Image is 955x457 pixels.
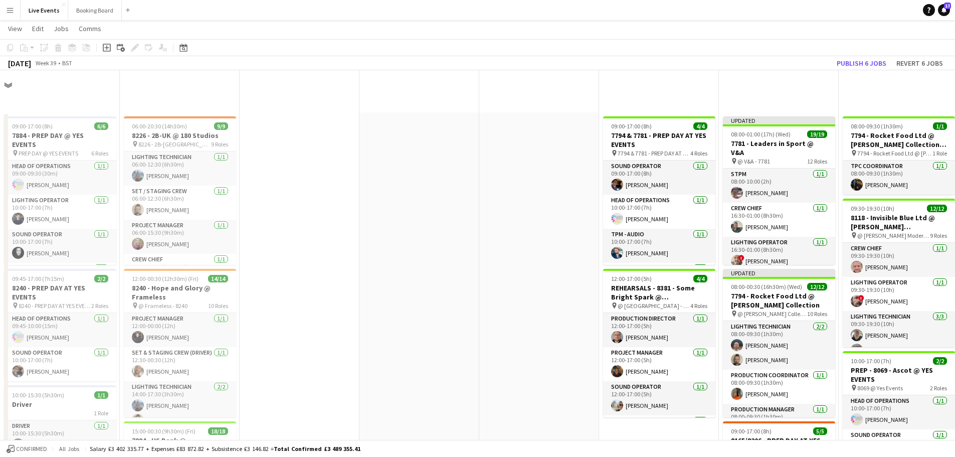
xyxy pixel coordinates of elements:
[124,313,236,347] app-card-role: Project Manager1/112:00-00:00 (12h)[PERSON_NAME]
[611,275,652,282] span: 12:00-17:00 (5h)
[28,22,48,35] a: Edit
[603,161,715,195] app-card-role: Sound Operator1/109:00-17:00 (8h)[PERSON_NAME]
[4,229,116,263] app-card-role: Sound Operator1/110:00-17:00 (7h)[PERSON_NAME]
[603,283,715,301] h3: REHEARSALS - 8381 - Some Bright Spark @ [GEOGRAPHIC_DATA]
[843,116,955,195] app-job-card: 08:00-09:30 (1h30m)1/17794 - Rocket Food Ltd @ [PERSON_NAME] Collection - LOAD OUT 7794 - Rocket ...
[603,313,715,347] app-card-role: Production Director1/112:00-17:00 (5h)[PERSON_NAME]
[12,275,64,282] span: 09:45-17:00 (7h15m)
[4,400,116,409] h3: Driver
[91,149,108,157] span: 6 Roles
[124,254,236,288] app-card-role: Crew Chief1/106:00-20:30 (14h30m)
[603,263,715,297] app-card-role: Video Operator1/1
[930,232,947,239] span: 9 Roles
[603,116,715,265] app-job-card: 09:00-17:00 (8h)4/47794 & 7781 - PREP DAY AT YES EVENTS 7794 & 7781 - PREP DAY AT YES EVENTS4 Rol...
[944,3,951,9] span: 17
[21,1,68,20] button: Live Events
[4,347,116,381] app-card-role: Sound Operator1/110:00-17:00 (7h)[PERSON_NAME]
[731,427,772,435] span: 09:00-17:00 (8h)
[4,269,116,381] app-job-card: 09:45-17:00 (7h15m)2/28240 - PREP DAY AT YES EVENTS 8240 - PREP DAY AT YES EVENTS2 RolesHead of O...
[603,381,715,415] app-card-role: Sound Operator1/112:00-17:00 (5h)[PERSON_NAME]
[94,409,108,417] span: 1 Role
[94,275,108,282] span: 2/2
[208,302,228,310] span: 10 Roles
[737,310,807,318] span: @ [PERSON_NAME] Collection - 7794
[930,384,947,392] span: 2 Roles
[32,24,44,33] span: Edit
[723,139,835,157] h3: 7781 - Leaders in Sport @ V&A
[603,347,715,381] app-card-role: Project Manager1/112:00-17:00 (5h)[PERSON_NAME]
[124,436,236,454] h3: 7884 - US Bank @ [GEOGRAPHIC_DATA]
[723,436,835,454] h3: 8165/8206 - PREP DAY AT YES EVENTS
[214,122,228,130] span: 9/9
[723,169,835,203] app-card-role: STPM1/108:00-10:00 (2h)[PERSON_NAME]
[723,203,835,237] app-card-role: Crew Chief1/116:30-01:00 (8h30m)[PERSON_NAME]
[723,269,835,417] div: Updated08:00-00:30 (16h30m) (Wed)12/127794 - Rocket Food Ltd @ [PERSON_NAME] Collection @ [PERSON...
[843,161,955,195] app-card-role: TPC Coordinator1/108:00-09:30 (1h30m)[PERSON_NAME]
[90,445,360,452] div: Salary £3 402 335.77 + Expenses £83 872.82 + Subsistence £3 146.82 =
[124,381,236,430] app-card-role: Lighting Technician2/214:00-17:30 (3h30m)[PERSON_NAME][PERSON_NAME]
[892,57,947,70] button: Revert 6 jobs
[124,151,236,186] app-card-role: Lighting Technician1/106:00-12:30 (6h30m)[PERSON_NAME]
[132,122,187,130] span: 06:00-20:30 (14h30m)
[62,59,72,67] div: BST
[208,275,228,282] span: 14/14
[618,302,690,310] span: @ [GEOGRAPHIC_DATA] - 8381
[933,357,947,365] span: 2/2
[857,149,932,157] span: 7794 - Rocket Food Ltd @ [PERSON_NAME] Collection
[603,269,715,417] app-job-card: 12:00-17:00 (5h)4/4REHEARSALS - 8381 - Some Bright Spark @ [GEOGRAPHIC_DATA] @ [GEOGRAPHIC_DATA] ...
[843,131,955,149] h3: 7794 - Rocket Food Ltd @ [PERSON_NAME] Collection - LOAD OUT
[851,205,894,212] span: 09:30-19:30 (10h)
[857,232,930,239] span: @ [PERSON_NAME] Modern - 8118
[138,302,187,310] span: @ Frameless - 8240
[132,427,196,435] span: 15:00-00:30 (9h30m) (Fri)
[19,149,78,157] span: PREP DAY @ YES EVENTS
[208,427,228,435] span: 18/18
[4,420,116,454] app-card-role: Driver1/110:00-15:30 (5h30m)[PERSON_NAME]
[843,395,955,429] app-card-role: Head of Operations1/110:00-17:00 (7h)[PERSON_NAME]
[4,131,116,149] h3: 7884 - PREP DAY @ YES EVENTS
[927,205,947,212] span: 12/12
[813,427,827,435] span: 5/5
[124,116,236,265] div: 06:00-20:30 (14h30m)9/98226 - 2B-UK @ 180 Studios 8226 - 2B-[GEOGRAPHIC_DATA]9 RolesLighting Tech...
[851,357,891,365] span: 10:00-17:00 (7h)
[932,149,947,157] span: 1 Role
[50,22,73,35] a: Jobs
[4,313,116,347] app-card-role: Head of Operations1/109:45-10:00 (15m)[PERSON_NAME]
[723,370,835,404] app-card-role: Production Coordinator1/108:00-09:30 (1h30m)[PERSON_NAME]
[843,243,955,277] app-card-role: Crew Chief1/109:30-19:30 (10h)[PERSON_NAME]
[731,283,802,290] span: 08:00-00:30 (16h30m) (Wed)
[723,269,835,277] div: Updated
[737,158,770,165] span: @ V&A - 7781
[5,443,49,454] button: Confirmed
[690,149,707,157] span: 4 Roles
[843,213,955,231] h3: 8118 - Invisible Blue Ltd @ [PERSON_NAME][GEOGRAPHIC_DATA]
[807,158,827,165] span: 12 Roles
[603,415,715,449] app-card-role: Sound Technician1/1
[4,116,116,265] app-job-card: 09:00-17:00 (8h)6/67884 - PREP DAY @ YES EVENTS PREP DAY @ YES EVENTS6 RolesHead of Operations1/1...
[274,445,360,452] span: Total Confirmed £3 489 355.41
[693,122,707,130] span: 4/4
[603,229,715,263] app-card-role: TPM - AUDIO1/110:00-17:00 (7h)[PERSON_NAME]
[138,140,211,148] span: 8226 - 2B-[GEOGRAPHIC_DATA]
[843,199,955,347] app-job-card: 09:30-19:30 (10h)12/128118 - Invisible Blue Ltd @ [PERSON_NAME][GEOGRAPHIC_DATA] @ [PERSON_NAME] ...
[723,116,835,265] app-job-card: Updated08:00-01:00 (17h) (Wed)19/197781 - Leaders in Sport @ V&A @ V&A - 778112 RolesSTPM1/108:00...
[124,186,236,220] app-card-role: Set / Staging Crew1/106:00-12:30 (6h30m)[PERSON_NAME]
[723,321,835,370] app-card-role: Lighting Technician2/208:00-09:30 (1h30m)[PERSON_NAME][PERSON_NAME]
[91,302,108,310] span: 2 Roles
[4,22,26,35] a: View
[4,385,116,454] app-job-card: 10:00-15:30 (5h30m)1/1Driver1 RoleDriver1/110:00-15:30 (5h30m)[PERSON_NAME]
[75,22,105,35] a: Comms
[723,237,835,271] app-card-role: Lighting Operator1/116:30-01:00 (8h30m)![PERSON_NAME]
[124,269,236,417] app-job-card: 12:00-00:30 (12h30m) (Fri)14/148240 - Hope and Glory @ Frameless @ Frameless - 824010 RolesProjec...
[79,24,101,33] span: Comms
[94,122,108,130] span: 6/6
[738,255,744,261] span: !
[933,122,947,130] span: 1/1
